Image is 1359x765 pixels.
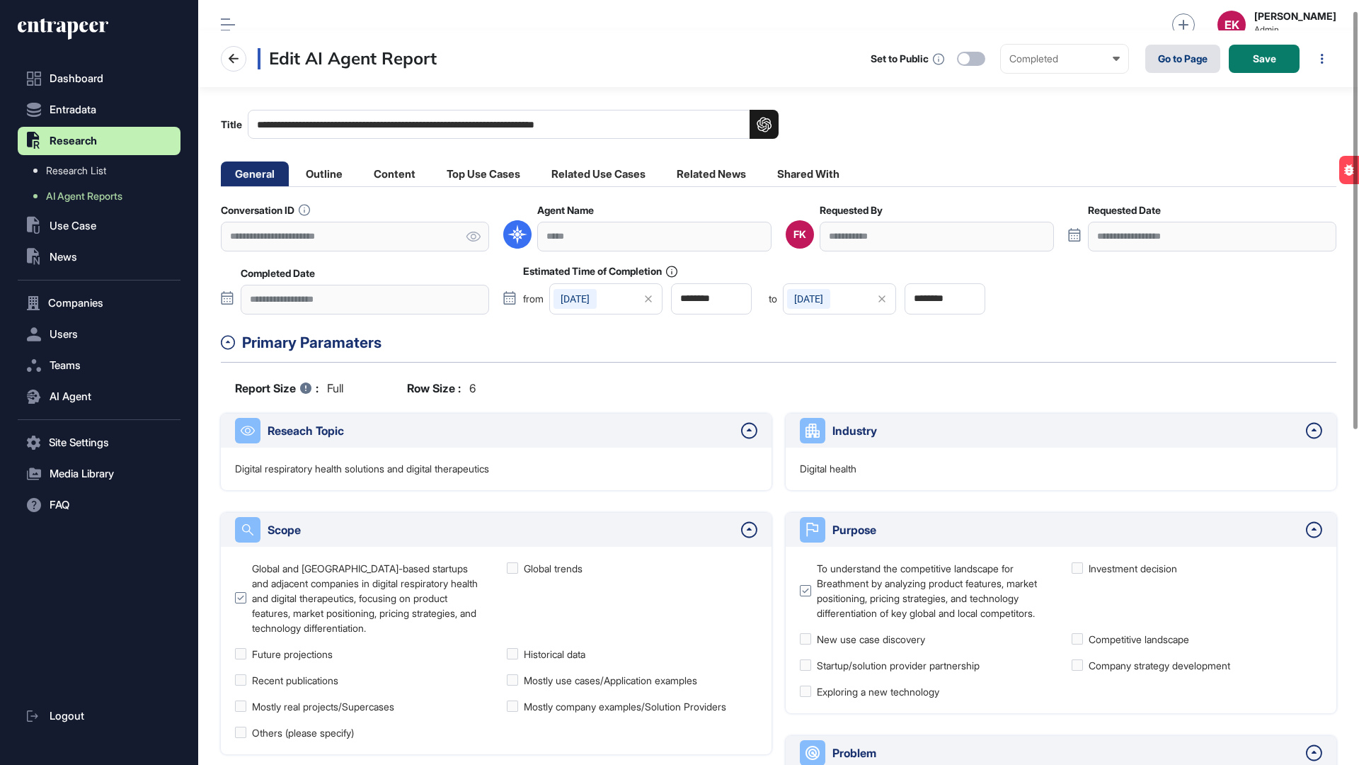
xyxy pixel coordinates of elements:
[50,468,114,480] span: Media Library
[1254,25,1336,35] span: Admin
[523,266,677,278] label: Estimated Time of Completion
[50,251,77,263] span: News
[524,647,585,662] div: Historical data
[1254,11,1336,22] strong: [PERSON_NAME]
[832,744,1299,761] div: Problem
[817,561,1050,620] div: To understand the competitive landscape for Breathment by analyzing product features, market posi...
[25,183,180,209] a: AI Agent Reports
[50,104,96,115] span: Entradata
[537,161,660,186] li: Related Use Cases
[18,429,180,457] button: Site Settings
[50,360,81,371] span: Teams
[18,460,180,488] button: Media Library
[50,135,97,147] span: Research
[235,380,343,397] div: full
[18,289,180,317] button: Companies
[1089,632,1189,647] div: Competitive landscape
[252,647,333,662] div: Future projections
[407,380,461,397] b: Row Size :
[1088,205,1161,216] label: Requested Date
[48,297,103,309] span: Companies
[832,521,1299,538] div: Purpose
[554,289,597,309] div: [DATE]
[46,165,106,176] span: Research List
[50,499,69,511] span: FAQ
[221,110,779,139] label: Title
[800,462,856,476] p: Digital health
[18,351,180,380] button: Teams
[360,161,430,186] li: Content
[1089,658,1230,673] div: Company strategy development
[268,422,734,439] div: Reseach Topic
[252,699,394,714] div: Mostly real projects/Supercases
[524,561,583,576] div: Global trends
[1089,561,1177,576] div: Investment decision
[524,673,697,688] div: Mostly use cases/Application examples
[252,561,486,635] div: Global and [GEOGRAPHIC_DATA]-based startups and adjacent companies in digital respiratory health ...
[235,462,489,476] p: Digital respiratory health solutions and digital therapeutics
[18,243,180,271] button: News
[50,391,91,402] span: AI Agent
[1253,54,1276,64] span: Save
[817,632,925,647] div: New use case discovery
[49,437,109,448] span: Site Settings
[252,673,338,688] div: Recent publications
[18,127,180,155] button: Research
[18,382,180,411] button: AI Agent
[1145,45,1220,73] a: Go to Page
[50,329,78,340] span: Users
[221,161,289,186] li: General
[18,212,180,240] button: Use Case
[832,422,1299,439] div: Industry
[292,161,357,186] li: Outline
[235,380,319,397] b: Report Size :
[50,73,103,84] span: Dashboard
[820,205,883,216] label: Requested By
[241,268,315,279] label: Completed Date
[18,96,180,124] button: Entradata
[18,491,180,519] button: FAQ
[871,53,929,64] div: Set to Public
[523,294,544,304] span: from
[221,204,310,216] label: Conversation ID
[1217,11,1246,39] button: EK
[537,205,594,216] label: Agent Name
[524,699,726,714] div: Mostly company examples/Solution Providers
[817,684,939,699] div: Exploring a new technology
[18,320,180,348] button: Users
[1229,45,1300,73] button: Save
[50,710,84,722] span: Logout
[268,521,734,538] div: Scope
[763,161,854,186] li: Shared With
[769,294,777,304] span: to
[248,110,779,139] input: Title
[787,289,830,309] div: [DATE]
[242,331,1336,354] div: Primary Paramaters
[25,158,180,183] a: Research List
[258,48,437,69] h3: Edit AI Agent Report
[663,161,760,186] li: Related News
[18,64,180,93] a: Dashboard
[18,702,180,730] a: Logout
[46,191,122,202] span: AI Agent Reports
[793,229,806,240] div: FK
[432,161,534,186] li: Top Use Cases
[817,658,980,673] div: Startup/solution provider partnership
[50,220,96,232] span: Use Case
[252,725,354,740] div: Others (please specify)
[407,380,476,397] div: 6
[1009,53,1120,64] div: Completed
